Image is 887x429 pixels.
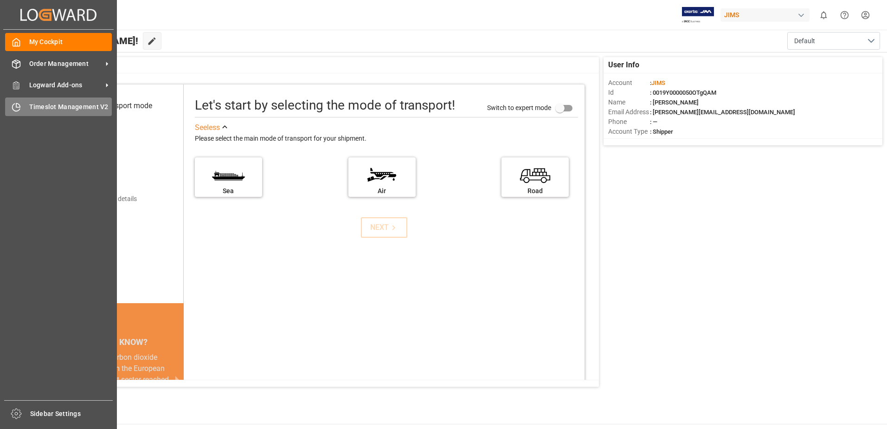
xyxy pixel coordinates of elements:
[813,5,834,26] button: show 0 new notifications
[29,80,103,90] span: Logward Add-ons
[650,109,795,116] span: : [PERSON_NAME][EMAIL_ADDRESS][DOMAIN_NAME]
[361,217,407,238] button: NEXT
[608,127,650,136] span: Account Type
[5,33,112,51] a: My Cockpit
[195,133,578,144] div: Please select the main mode of transport for your shipment.
[608,97,650,107] span: Name
[199,186,257,196] div: Sea
[506,186,564,196] div: Road
[834,5,855,26] button: Help Center
[650,118,657,125] span: : —
[682,7,714,23] img: Exertis%20JAM%20-%20Email%20Logo.jpg_1722504956.jpg
[787,32,880,50] button: open menu
[650,99,699,106] span: : [PERSON_NAME]
[370,222,399,233] div: NEXT
[79,194,137,204] div: Add shipping details
[608,59,639,71] span: User Info
[794,36,815,46] span: Default
[29,37,112,47] span: My Cockpit
[195,96,455,115] div: Let's start by selecting the mode of transport!
[5,97,112,116] a: Timeslot Management V2
[29,59,103,69] span: Order Management
[29,102,112,112] span: Timeslot Management V2
[608,78,650,88] span: Account
[608,117,650,127] span: Phone
[720,8,810,22] div: JIMS
[171,352,184,408] button: next slide / item
[650,89,716,96] span: : 0019Y0000050OTgQAM
[608,107,650,117] span: Email Address
[650,79,665,86] span: :
[608,88,650,97] span: Id
[353,186,411,196] div: Air
[30,409,113,419] span: Sidebar Settings
[720,6,813,24] button: JIMS
[650,128,673,135] span: : Shipper
[195,122,220,133] div: See less
[651,79,665,86] span: JIMS
[487,104,551,111] span: Switch to expert mode
[39,32,138,50] span: Hello [PERSON_NAME]!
